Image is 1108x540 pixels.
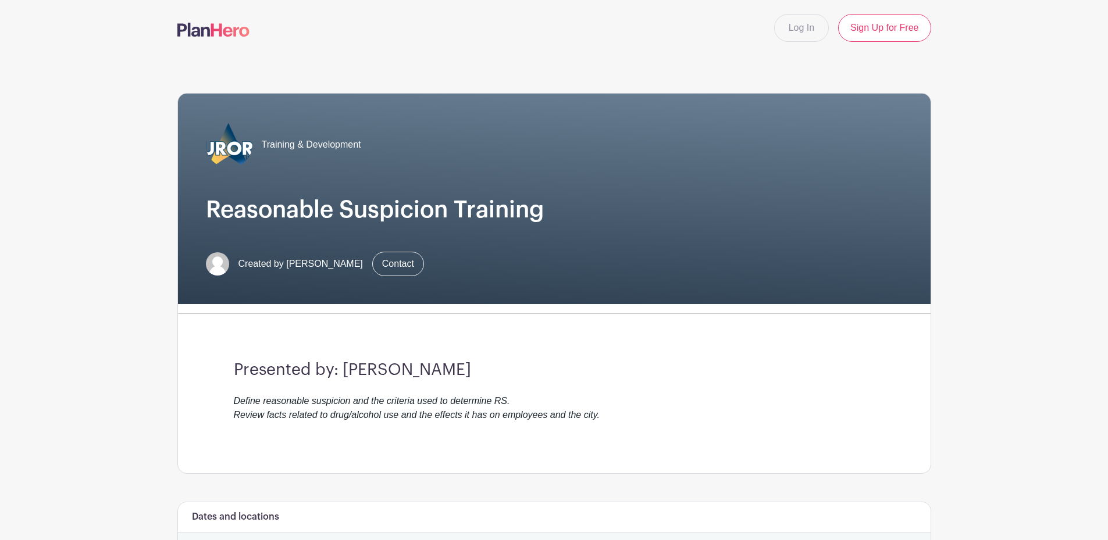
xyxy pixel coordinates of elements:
[372,252,424,276] a: Contact
[206,196,903,224] h1: Reasonable Suspicion Training
[206,252,229,276] img: default-ce2991bfa6775e67f084385cd625a349d9dcbb7a52a09fb2fda1e96e2d18dcdb.png
[192,512,279,523] h6: Dates and locations
[838,14,931,42] a: Sign Up for Free
[234,396,600,420] em: Define reasonable suspicion and the criteria used to determine RS. Review facts related to drug/a...
[206,121,252,168] img: 2023_COA_Horiz_Logo_PMS_BlueStroke%204.png
[234,360,875,380] h3: Presented by: [PERSON_NAME]
[262,138,361,152] span: Training & Development
[774,14,829,42] a: Log In
[238,257,363,271] span: Created by [PERSON_NAME]
[177,23,250,37] img: logo-507f7623f17ff9eddc593b1ce0a138ce2505c220e1c5a4e2b4648c50719b7d32.svg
